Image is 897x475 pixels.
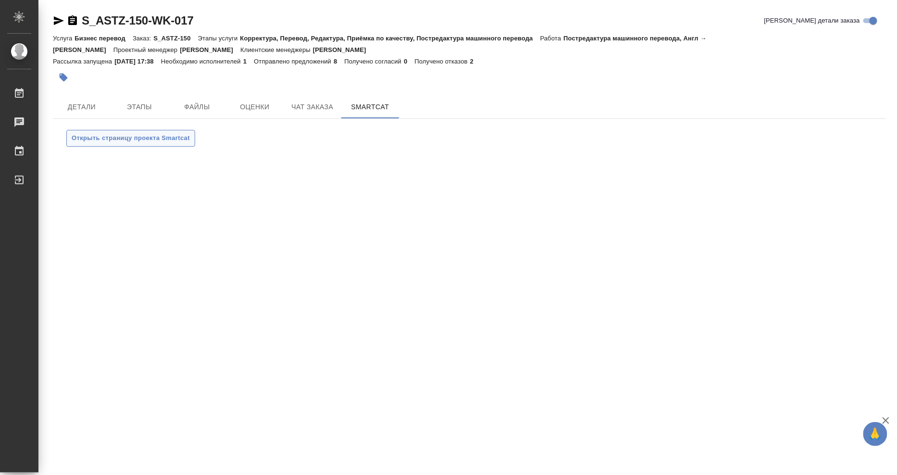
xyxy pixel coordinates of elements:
p: [PERSON_NAME] [313,46,374,53]
span: [PERSON_NAME] детали заказа [764,16,860,26]
span: SmartCat [347,101,393,113]
p: 8 [334,58,344,65]
span: Открыть страницу проекта Smartcat [72,133,190,144]
span: Оценки [232,101,278,113]
p: S_ASTZ-150 [153,35,198,42]
p: 1 [243,58,254,65]
p: Корректура, Перевод, Редактура, Приёмка по качеству, Постредактура машинного перевода [240,35,540,42]
span: Детали [59,101,105,113]
button: Скопировать ссылку для ЯМессенджера [53,15,64,26]
p: Рассылка запущена [53,58,114,65]
p: Отправлено предложений [254,58,334,65]
p: Услуга [53,35,75,42]
p: Клиентские менеджеры [240,46,313,53]
button: Добавить тэг [53,67,74,88]
p: Необходимо исполнителей [161,58,243,65]
p: [DATE] 17:38 [114,58,161,65]
p: 2 [470,58,481,65]
p: [PERSON_NAME] [180,46,240,53]
span: 🙏 [867,424,884,444]
button: 🙏 [863,422,887,446]
p: Проектный менеджер [113,46,180,53]
p: Получено отказов [415,58,470,65]
p: Работа [540,35,564,42]
a: S_ASTZ-150-WK-017 [82,14,194,27]
p: 0 [404,58,414,65]
span: Файлы [174,101,220,113]
p: Бизнес перевод [75,35,133,42]
p: Получено согласий [345,58,404,65]
span: Чат заказа [289,101,336,113]
button: Скопировать ссылку [67,15,78,26]
span: Этапы [116,101,162,113]
button: Открыть страницу проекта Smartcat [66,130,195,147]
p: Заказ: [133,35,153,42]
p: Этапы услуги [198,35,240,42]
